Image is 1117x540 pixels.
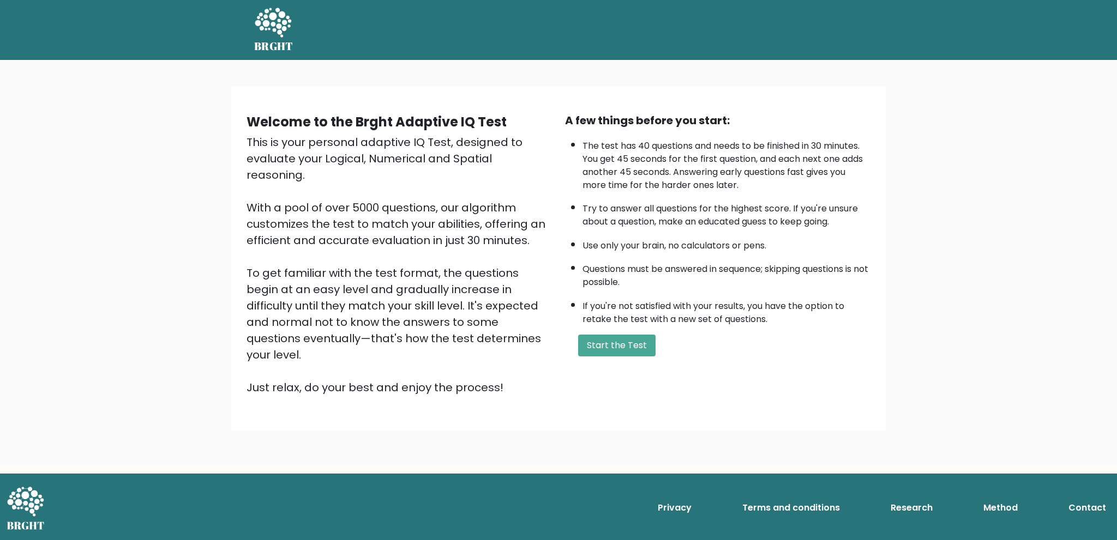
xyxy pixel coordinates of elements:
li: If you're not satisfied with your results, you have the option to retake the test with a new set ... [582,294,870,326]
a: Privacy [653,497,696,519]
a: BRGHT [254,4,293,56]
a: Research [886,497,937,519]
div: This is your personal adaptive IQ Test, designed to evaluate your Logical, Numerical and Spatial ... [247,134,552,396]
a: Method [979,497,1022,519]
li: Use only your brain, no calculators or pens. [582,234,870,252]
b: Welcome to the Brght Adaptive IQ Test [247,113,507,131]
h5: BRGHT [254,40,293,53]
a: Terms and conditions [738,497,844,519]
li: The test has 40 questions and needs to be finished in 30 minutes. You get 45 seconds for the firs... [582,134,870,192]
div: A few things before you start: [565,112,870,129]
a: Contact [1064,497,1110,519]
button: Start the Test [578,335,656,356]
li: Questions must be answered in sequence; skipping questions is not possible. [582,257,870,289]
li: Try to answer all questions for the highest score. If you're unsure about a question, make an edu... [582,197,870,228]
